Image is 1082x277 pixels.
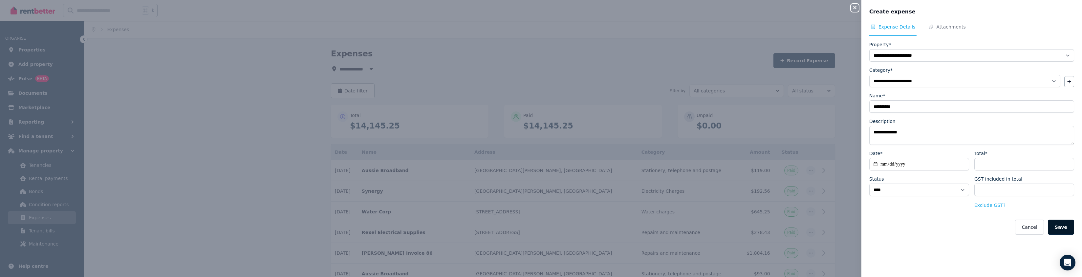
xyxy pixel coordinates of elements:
[869,67,893,73] label: Category*
[869,41,891,48] label: Property*
[1048,220,1074,235] button: Save
[936,24,965,30] span: Attachments
[869,150,882,157] label: Date*
[974,202,1006,208] button: Exclude GST?
[878,24,915,30] span: Expense Details
[1015,220,1044,235] button: Cancel
[1060,255,1075,270] div: Open Intercom Messenger
[974,176,1022,182] label: GST included in total
[974,150,987,157] label: Total*
[869,176,884,182] label: Status
[869,24,1074,36] nav: Tabs
[869,92,885,99] label: Name*
[869,118,896,125] label: Description
[869,8,916,16] span: Create expense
